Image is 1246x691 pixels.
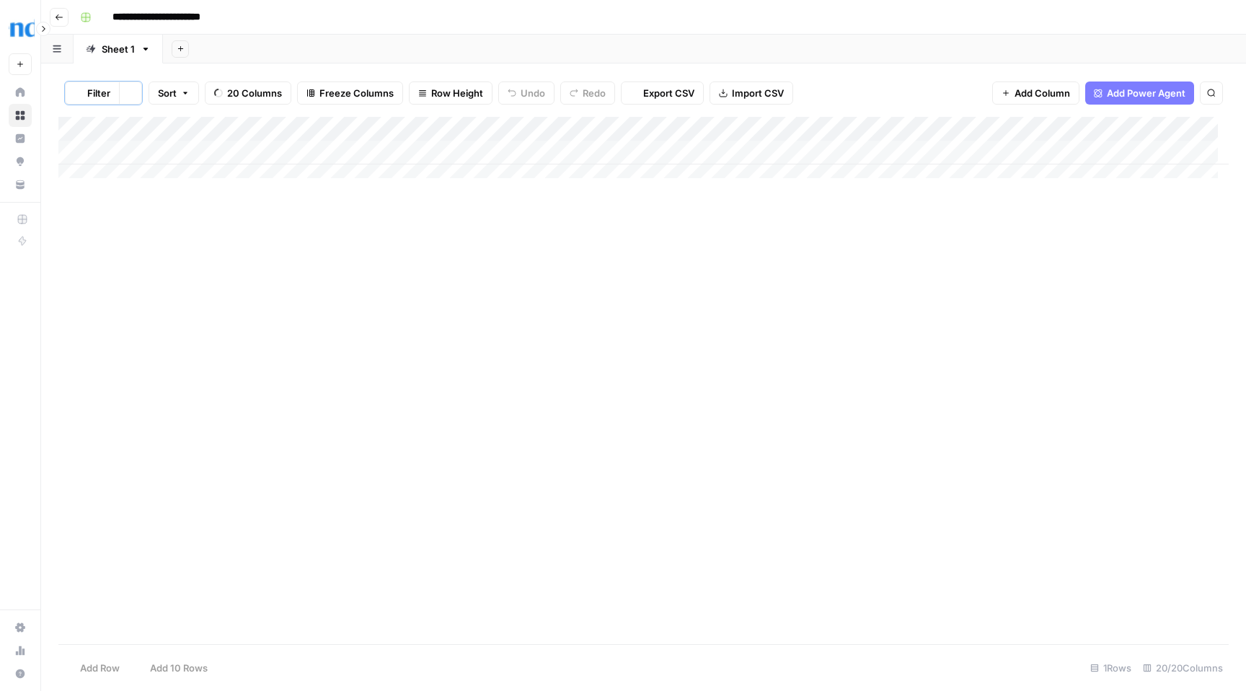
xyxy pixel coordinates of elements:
[58,656,128,679] button: Add Row
[992,82,1079,105] button: Add Column
[431,86,483,100] span: Row Height
[319,86,394,100] span: Freeze Columns
[149,82,199,105] button: Sort
[1015,86,1070,100] span: Add Column
[9,639,32,662] a: Usage
[205,82,291,105] button: 20 Columns
[9,150,32,173] a: Opportunities
[1084,656,1137,679] div: 1 Rows
[102,42,135,56] div: Sheet 1
[9,104,32,127] a: Browse
[710,82,793,105] button: Import CSV
[87,86,110,100] span: Filter
[1107,86,1185,100] span: Add Power Agent
[128,656,216,679] button: Add 10 Rows
[158,86,177,100] span: Sort
[9,12,32,48] button: Workspace: Opendoor
[150,661,208,675] span: Add 10 Rows
[9,616,32,639] a: Settings
[74,35,163,63] a: Sheet 1
[732,86,784,100] span: Import CSV
[9,81,32,104] a: Home
[80,661,120,675] span: Add Row
[9,173,32,196] a: Your Data
[560,82,615,105] button: Redo
[297,82,403,105] button: Freeze Columns
[409,82,492,105] button: Row Height
[1085,82,1194,105] button: Add Power Agent
[643,86,694,100] span: Export CSV
[521,86,545,100] span: Undo
[1137,656,1229,679] div: 20/20 Columns
[9,127,32,150] a: Insights
[227,86,282,100] span: 20 Columns
[9,17,35,43] img: Opendoor Logo
[9,662,32,685] button: Help + Support
[621,82,704,105] button: Export CSV
[65,82,119,105] button: Filter
[583,86,606,100] span: Redo
[498,82,554,105] button: Undo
